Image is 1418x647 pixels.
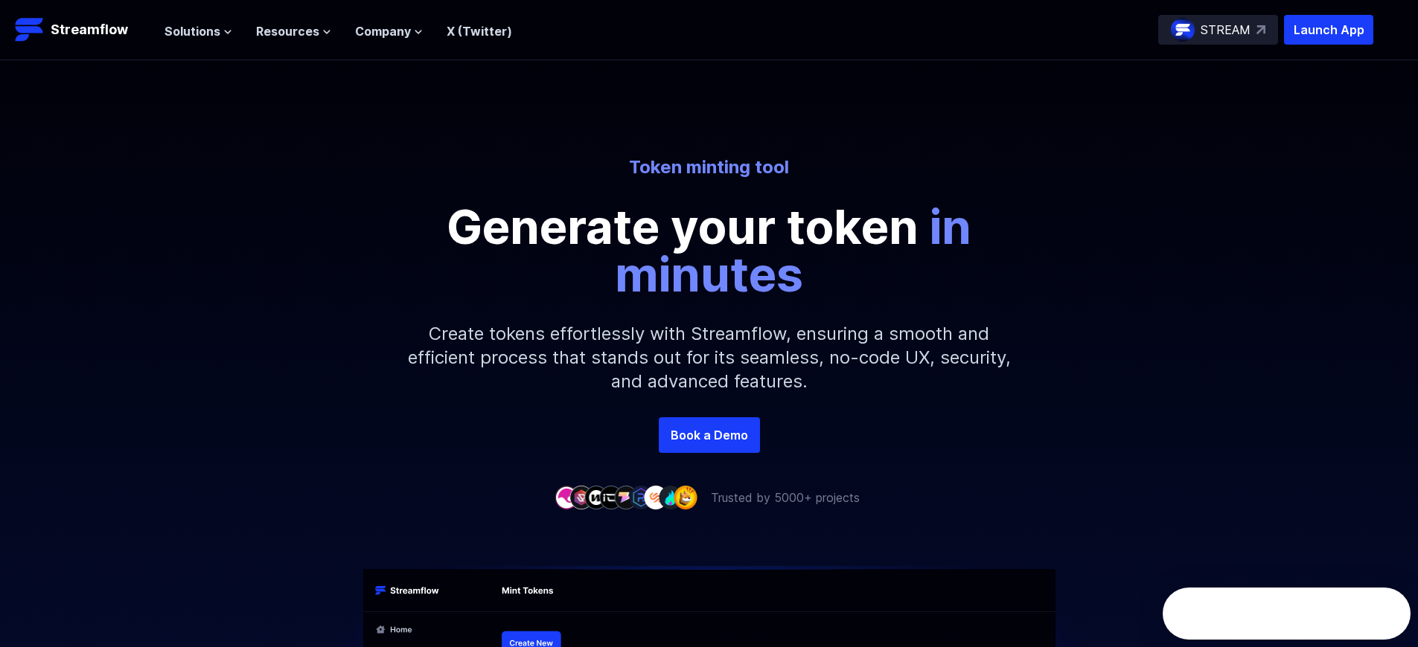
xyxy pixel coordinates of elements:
img: company-3 [584,486,608,509]
img: company-6 [629,486,653,509]
img: Streamflow Logo [15,15,45,45]
img: streamflow-logo-circle.png [1171,18,1195,42]
button: Company [355,22,423,40]
p: Trusted by 5000+ projects [711,489,860,506]
img: company-5 [614,486,638,509]
p: Token minting tool [297,155,1122,179]
p: Generate your token [374,203,1044,298]
button: Resources [256,22,331,40]
img: company-9 [674,486,697,509]
img: company-4 [599,486,623,509]
img: company-2 [569,486,593,509]
img: company-8 [659,486,683,509]
span: Solutions [165,22,220,40]
button: Solutions [165,22,232,40]
a: STREAM [1158,15,1278,45]
img: top-right-arrow.svg [1256,25,1265,34]
p: STREAM [1201,21,1251,39]
span: Resources [256,22,319,40]
span: in minutes [615,198,971,303]
iframe: Intercom live chat [1367,596,1403,632]
a: X (Twitter) [447,24,512,39]
button: Launch App [1284,15,1373,45]
span: Company [355,22,411,40]
iframe: Intercom live chat discovery launcher [1163,588,1411,640]
a: Book a Demo [659,417,760,453]
p: Streamflow [51,19,128,40]
img: company-1 [555,486,578,509]
p: Create tokens effortlessly with Streamflow, ensuring a smooth and efficient process that stands o... [389,298,1029,417]
img: company-7 [644,486,668,509]
a: Streamflow [15,15,150,45]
